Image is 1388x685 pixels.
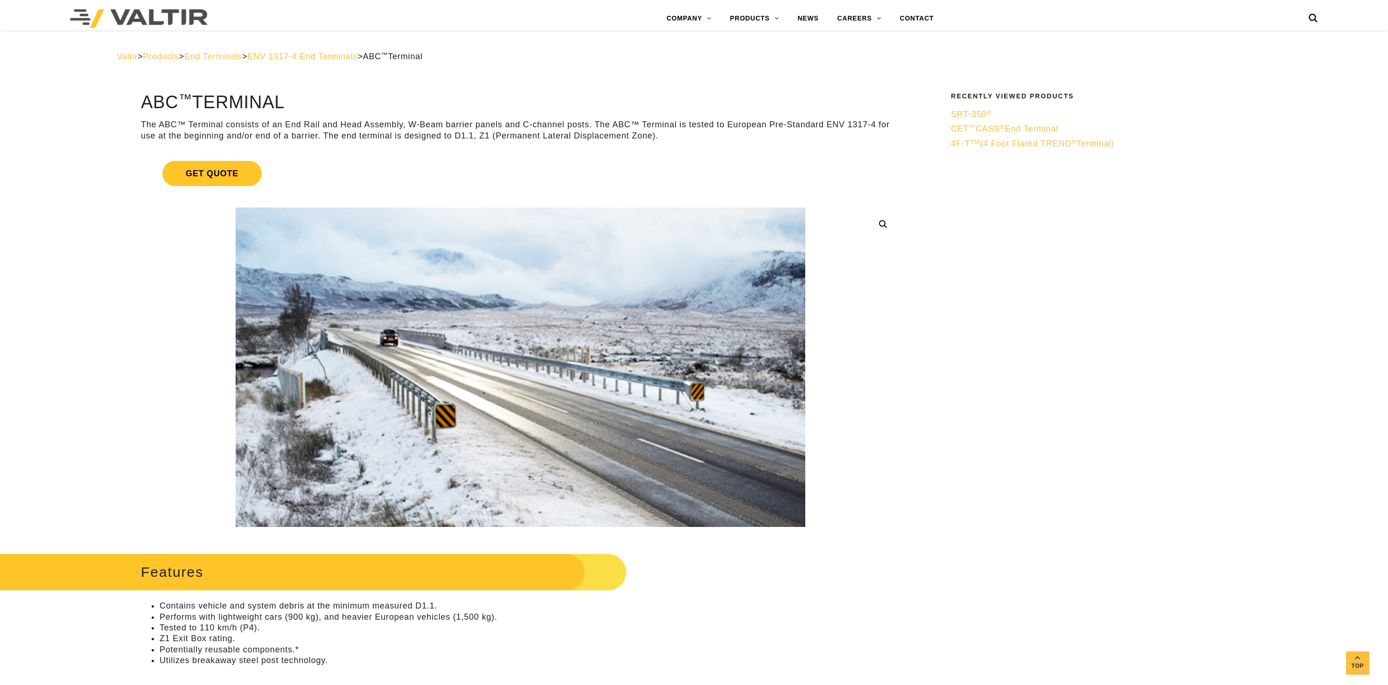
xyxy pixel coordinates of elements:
li: Tested to 110 km/h (P4). [160,623,900,633]
img: Valtir [70,9,208,28]
a: Get Quote [141,150,900,197]
p: The ABC™ Terminal consists of an End Rail and Head Assembly, W-Beam barrier panels and C-channel ... [141,119,900,141]
a: Top [1346,651,1369,675]
a: End Terminals [184,52,242,61]
a: 4F-TTM(4 Foot Flared TREND®Terminal) [951,138,1265,149]
h1: ABC Terminal [141,93,900,112]
div: > > > > [117,51,1271,62]
a: Valtir [117,52,137,61]
sup: ® [1000,124,1005,131]
li: Z1 Exit Box rating. [160,633,900,644]
span: CET CASS End Terminal [951,124,1058,133]
sup: TM [970,138,980,145]
a: PRODUCTS [721,9,788,28]
a: CONTACT [890,9,943,28]
sup: ® [987,109,992,116]
span: SRT-350 [951,110,991,119]
a: Products [143,52,179,61]
span: ABC Terminal [363,52,423,61]
li: Potentially reusable components.* [160,644,900,655]
h2: Recently Viewed Products [951,93,1265,100]
a: SRT-350® [951,109,1265,120]
sup: ® [1071,138,1076,145]
li: Contains vehicle and system debris at the minimum measured D1.1. [160,601,900,611]
sup: ™ [381,51,388,58]
li: Utilizes breakaway steel post technology. [160,655,900,666]
a: NEWS [788,9,828,28]
a: COMPANY [657,9,721,28]
span: 4F-T (4 Foot Flared TREND Terminal) [951,139,1114,148]
sup: ™ [178,91,192,106]
span: Top [1346,661,1369,671]
li: Performs with lightweight cars (900 kg), and heavier European vehicles (1,500 kg). [160,612,900,623]
a: CET™CASS®End Terminal [951,124,1265,134]
sup: ™ [969,124,976,131]
span: Get Quote [162,161,262,186]
a: CAREERS [828,9,891,28]
a: ENV 1317-4 End Terminals [247,52,357,61]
